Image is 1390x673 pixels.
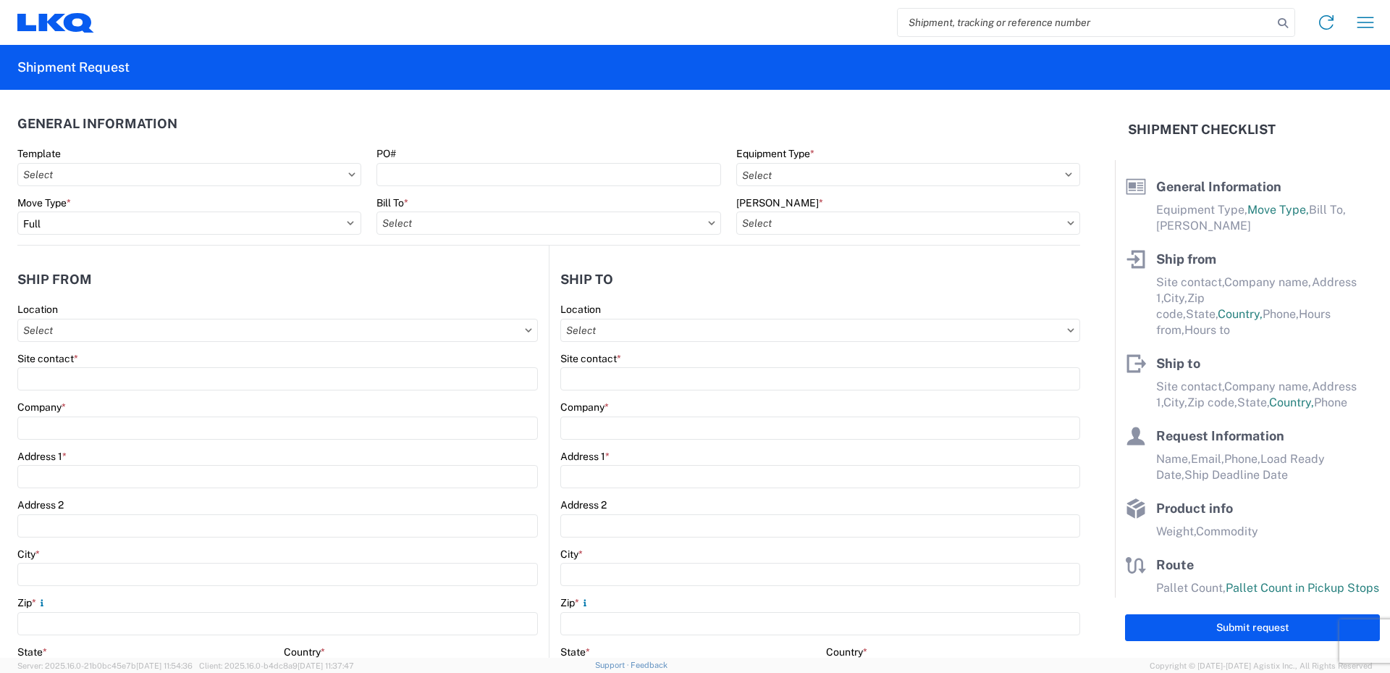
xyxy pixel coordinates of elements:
label: Address 1 [17,450,67,463]
h2: Ship to [560,272,613,287]
span: Ship from [1156,251,1216,267]
input: Select [560,319,1080,342]
span: Product info [1156,501,1233,516]
h2: General Information [17,117,177,131]
label: State [560,645,590,659]
input: Select [376,212,720,235]
span: General Information [1156,179,1281,194]
span: Server: 2025.16.0-21b0bc45e7b [17,661,193,670]
label: Zip [560,596,591,609]
span: State, [1237,396,1269,409]
label: PO# [376,147,396,160]
label: Address 2 [17,498,64,511]
span: Route [1156,557,1194,572]
span: City, [1163,291,1187,305]
label: Move Type [17,196,71,209]
span: [DATE] 11:37:47 [298,661,354,670]
span: City, [1163,396,1187,409]
span: Ship to [1156,356,1200,371]
span: Weight, [1156,524,1196,538]
label: Address 1 [560,450,610,463]
label: Location [560,303,601,316]
span: [DATE] 11:54:36 [136,661,193,670]
label: City [560,548,583,561]
span: Move Type, [1247,203,1309,217]
span: Country, [1269,396,1314,409]
span: Phone, [1224,452,1260,466]
label: Location [17,303,58,316]
span: [PERSON_NAME] [1156,219,1251,233]
span: State, [1186,307,1218,321]
label: Template [17,147,61,160]
span: Site contact, [1156,275,1224,289]
button: Submit request [1125,614,1380,641]
span: Company name, [1224,275,1312,289]
label: Bill To [376,196,408,209]
span: Hours to [1184,323,1230,337]
label: [PERSON_NAME] [736,196,823,209]
h2: Ship from [17,272,92,287]
span: Phone [1314,396,1347,409]
label: Country [284,645,325,659]
span: Phone, [1263,307,1299,321]
a: Feedback [631,661,667,669]
label: State [17,645,47,659]
input: Shipment, tracking or reference number [898,9,1273,36]
label: Zip [17,596,48,609]
label: Country [826,645,867,659]
a: Support [595,661,631,669]
span: Equipment Type, [1156,203,1247,217]
span: Email, [1191,452,1224,466]
h2: Shipment Checklist [1128,121,1276,138]
span: Copyright © [DATE]-[DATE] Agistix Inc., All Rights Reserved [1150,659,1373,672]
span: Country, [1218,307,1263,321]
label: Company [17,401,66,414]
span: Site contact, [1156,380,1224,393]
label: Address 2 [560,498,607,511]
label: Site contact [17,352,78,365]
span: Pallet Count, [1156,581,1226,595]
span: Commodity [1196,524,1258,538]
h2: Shipment Request [17,59,130,76]
span: Name, [1156,452,1191,466]
span: Zip code, [1187,396,1237,409]
span: Request Information [1156,428,1284,443]
input: Select [736,212,1080,235]
span: Bill To, [1309,203,1346,217]
span: Ship Deadline Date [1184,468,1288,482]
label: Site contact [560,352,621,365]
label: City [17,548,40,561]
label: Company [560,401,609,414]
span: Pallet Count in Pickup Stops equals Pallet Count in delivery stops [1156,581,1379,611]
span: Client: 2025.16.0-b4dc8a9 [199,661,354,670]
input: Select [17,319,538,342]
label: Equipment Type [736,147,814,160]
input: Select [17,163,361,186]
span: Company name, [1224,380,1312,393]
